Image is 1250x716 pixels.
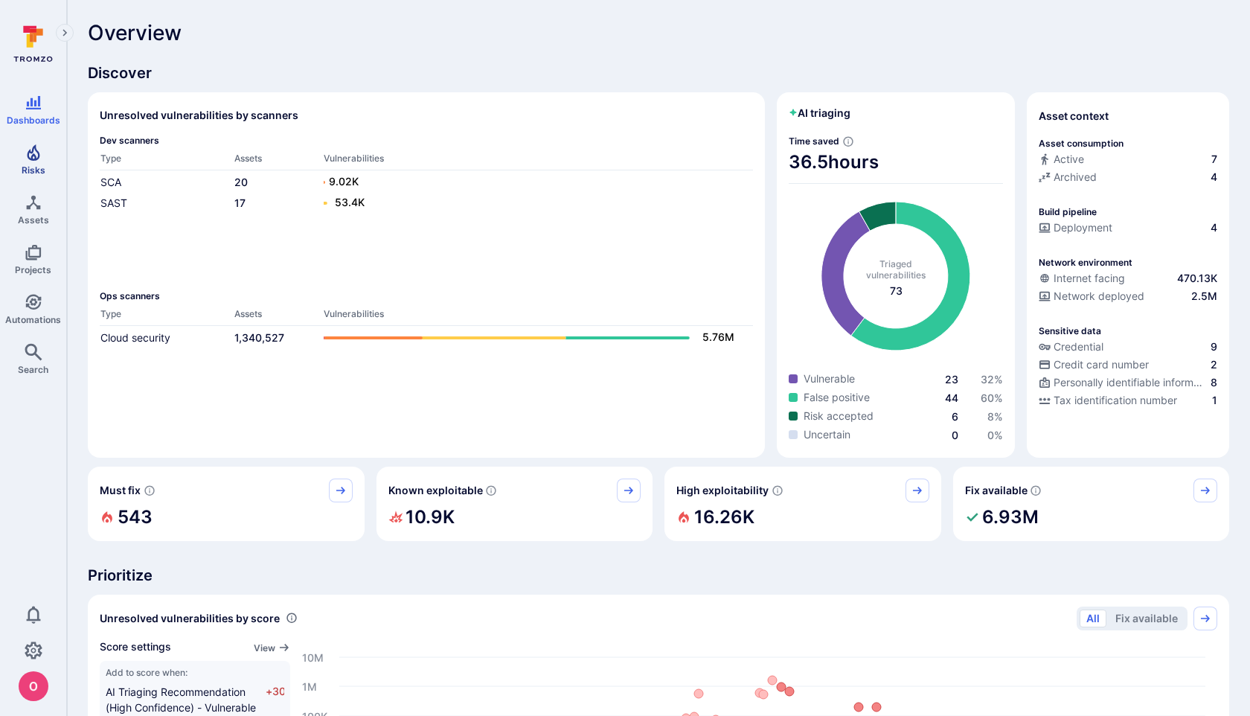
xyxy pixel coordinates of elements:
[804,427,850,442] span: Uncertain
[234,176,248,188] a: 20
[789,106,850,121] h2: AI triaging
[19,671,48,701] img: ACg8ocJcCe-YbLxGm5tc0PuNRxmgP8aEm0RBXn6duO8aeMVK9zjHhw=s96-c
[234,152,323,170] th: Assets
[286,610,298,626] div: Number of vulnerabilities in status 'Open' 'Triaged' and 'In process' grouped by score
[323,152,753,170] th: Vulnerabilities
[1039,206,1097,217] p: Build pipeline
[1039,393,1217,411] div: Evidence indicative of processing tax identification numbers
[376,467,653,541] div: Known exploitable
[22,164,45,176] span: Risks
[1054,152,1084,167] span: Active
[952,429,958,441] a: 0
[1054,271,1125,286] span: Internet facing
[1039,138,1124,149] p: Asset consumption
[100,135,753,146] span: Dev scanners
[1054,393,1177,408] span: Tax identification number
[804,371,855,386] span: Vulnerable
[1039,375,1208,390] div: Personally identifiable information (PII)
[1039,220,1112,235] div: Deployment
[1039,152,1084,167] div: Active
[1177,271,1217,286] span: 470.13K
[1054,339,1103,354] span: Credential
[1054,220,1112,235] span: Deployment
[1191,289,1217,304] span: 2.5M
[866,258,926,281] span: Triaged vulnerabilities
[1039,152,1217,167] a: Active7
[1039,289,1217,307] div: Evidence that the asset is packaged and deployed somewhere
[1039,220,1217,235] a: Deployment4
[1039,375,1217,393] div: Evidence indicative of processing personally identifiable information
[1080,610,1106,627] button: All
[100,196,127,209] a: SAST
[772,485,783,496] svg: EPSS score ≥ 0.7
[18,364,48,375] span: Search
[100,331,170,344] a: Cloud security
[60,27,70,39] i: Expand navigation menu
[1211,375,1217,390] span: 8
[952,410,958,423] a: 6
[1039,339,1217,357] div: Evidence indicative of handling user or service credentials
[1039,271,1125,286] div: Internet facing
[324,194,738,212] a: 53.4K
[1054,357,1149,372] span: Credit card number
[1039,170,1217,185] a: Archived4
[100,152,234,170] th: Type
[1039,170,1097,185] div: Archived
[485,485,497,496] svg: Confirmed exploitable by KEV
[56,24,74,42] button: Expand navigation menu
[664,467,941,541] div: High exploitability
[88,21,182,45] span: Overview
[1039,289,1144,304] div: Network deployed
[266,684,284,715] span: +30
[694,502,754,532] h2: 16.26K
[19,671,48,701] div: oleg malkov
[1039,357,1217,372] a: Credit card number2
[945,391,958,404] a: 44
[5,314,61,325] span: Automations
[987,410,1003,423] a: 8%
[100,108,298,123] h2: Unresolved vulnerabilities by scanners
[987,429,1003,441] a: 0%
[100,483,141,498] span: Must fix
[88,63,1229,83] span: Discover
[88,467,365,541] div: Must fix
[987,429,1003,441] span: 0 %
[1054,170,1097,185] span: Archived
[789,135,839,147] span: Time saved
[1039,357,1217,375] div: Evidence indicative of processing credit card numbers
[406,502,455,532] h2: 10.9K
[15,264,51,275] span: Projects
[100,290,753,301] span: Ops scanners
[804,390,870,405] span: False positive
[335,196,365,208] text: 53.4K
[1039,393,1177,408] div: Tax identification number
[1039,357,1149,372] div: Credit card number
[1039,375,1217,390] a: Personally identifiable information (PII)8
[1211,170,1217,185] span: 4
[18,214,49,226] span: Assets
[324,329,738,347] a: 5.76M
[1039,109,1109,124] span: Asset context
[842,135,854,147] svg: Estimated based on an average time of 30 mins needed to triage each vulnerability
[676,483,769,498] span: High exploitability
[702,330,734,343] text: 5.76M
[789,150,1003,174] span: 36.5 hours
[1030,485,1042,496] svg: Vulnerabilities with fix available
[1054,289,1144,304] span: Network deployed
[302,680,317,692] text: 1M
[254,642,290,653] button: View
[982,502,1039,532] h2: 6.93M
[1211,357,1217,372] span: 2
[324,173,738,191] a: 9.02K
[1211,152,1217,167] span: 7
[945,373,958,386] a: 23
[1212,393,1217,408] span: 1
[302,651,324,663] text: 10M
[1109,610,1185,627] button: Fix available
[100,611,280,626] span: Unresolved vulnerabilities by score
[804,409,874,423] span: Risk accepted
[1039,289,1217,304] a: Network deployed2.5M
